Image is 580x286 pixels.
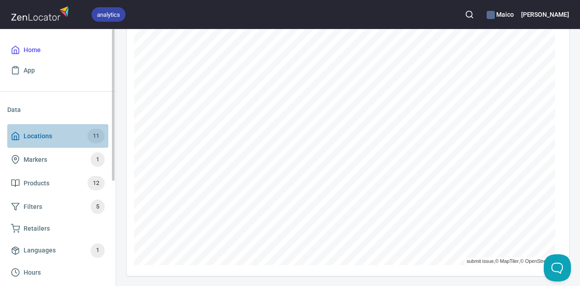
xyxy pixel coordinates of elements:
a: Products12 [7,171,108,195]
span: 1 [91,155,105,165]
img: zenlocator [11,4,72,23]
span: Languages [24,245,56,256]
a: Locations11 [7,124,108,148]
h6: Maico [487,10,514,19]
a: Retailers [7,218,108,239]
div: , , [464,257,562,265]
span: Retailers [24,223,50,234]
span: 1 [91,245,105,256]
span: 12 [87,178,105,189]
span: Home [24,44,41,56]
li: Data [7,99,108,121]
a: Markers1 [7,148,108,171]
span: analytics [92,10,126,19]
a: © OpenStreetMap [520,257,560,266]
a: Hours [7,262,108,283]
a: submit issue [467,257,494,266]
span: Markers [24,154,47,165]
a: App [7,60,108,81]
span: Products [24,178,49,189]
h6: [PERSON_NAME] [521,10,569,19]
button: Search [459,5,479,24]
a: Languages1 [7,239,108,262]
span: Filters [24,201,42,213]
span: Locations [24,131,52,142]
span: 11 [87,131,105,141]
iframe: Help Scout Beacon - Open [544,254,571,281]
span: 5 [91,202,105,212]
div: analytics [92,7,126,22]
a: Filters5 [7,195,108,218]
span: Hours [24,267,41,278]
button: [PERSON_NAME] [521,5,569,24]
button: color-566E95 [487,11,495,19]
span: App [24,65,35,76]
div: Manage your apps [487,5,514,24]
a: © MapTiler [495,257,518,266]
a: Home [7,40,108,60]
